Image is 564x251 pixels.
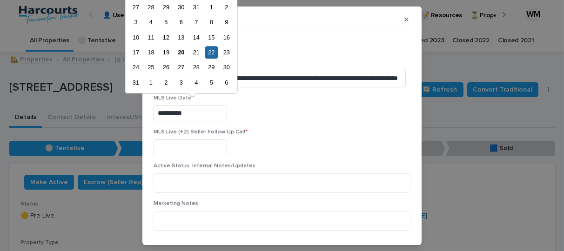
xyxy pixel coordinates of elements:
div: Choose Thursday, July 31st, 2025 [190,1,202,13]
div: Choose Saturday, August 16th, 2025 [220,31,233,44]
div: Choose Sunday, August 10th, 2025 [129,31,142,44]
div: Choose Monday, August 4th, 2025 [145,16,157,28]
div: Choose Monday, September 1st, 2025 [145,76,157,89]
h2: Go Active [154,42,410,51]
div: Choose Wednesday, August 20th, 2025 [175,46,188,59]
div: Choose Monday, August 11th, 2025 [145,31,157,44]
div: Choose Tuesday, September 2nd, 2025 [160,76,172,89]
div: Choose Wednesday, July 30th, 2025 [175,1,188,13]
div: Choose Monday, July 28th, 2025 [145,1,157,13]
span: Active Status: Internal Notes/Updates [154,163,255,169]
div: Choose Friday, August 22nd, 2025 [205,46,218,59]
div: Choose Friday, August 1st, 2025 [205,1,218,13]
div: Choose Sunday, August 17th, 2025 [129,46,142,59]
div: Choose Tuesday, August 26th, 2025 [160,61,172,74]
div: Choose Monday, August 18th, 2025 [145,46,157,59]
div: Choose Thursday, August 21st, 2025 [190,46,202,59]
div: Choose Saturday, August 9th, 2025 [220,16,233,28]
div: Choose Tuesday, August 19th, 2025 [160,46,172,59]
div: Choose Wednesday, August 27th, 2025 [175,61,188,74]
div: Choose Thursday, August 28th, 2025 [190,61,202,74]
div: Choose Friday, September 5th, 2025 [205,76,218,89]
div: Choose Thursday, September 4th, 2025 [190,76,202,89]
div: Choose Tuesday, August 5th, 2025 [160,16,172,28]
span: MLS Live (+2) Seller Follow Up Call [154,129,248,135]
div: Choose Tuesday, August 12th, 2025 [160,31,172,44]
div: Choose Sunday, July 27th, 2025 [129,1,142,13]
div: Choose Sunday, August 31st, 2025 [129,76,142,89]
div: Choose Wednesday, September 3rd, 2025 [175,76,188,89]
div: Choose Saturday, August 30th, 2025 [220,61,233,74]
div: Choose Sunday, August 3rd, 2025 [129,16,142,28]
div: Choose Saturday, August 2nd, 2025 [220,1,233,13]
div: Choose Sunday, August 24th, 2025 [129,61,142,74]
div: Choose Wednesday, August 13th, 2025 [175,31,188,44]
div: Choose Saturday, August 23rd, 2025 [220,46,233,59]
div: Choose Tuesday, July 29th, 2025 [160,1,172,13]
span: Marketing Notes [154,201,198,206]
div: Choose Monday, August 25th, 2025 [145,61,157,74]
div: Choose Friday, August 29th, 2025 [205,61,218,74]
div: Choose Friday, August 8th, 2025 [205,16,218,28]
div: Choose Thursday, August 7th, 2025 [190,16,202,28]
div: Choose Thursday, August 14th, 2025 [190,31,202,44]
div: Choose Wednesday, August 6th, 2025 [175,16,188,28]
div: Choose Saturday, September 6th, 2025 [220,76,233,89]
div: Choose Friday, August 15th, 2025 [205,31,218,44]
